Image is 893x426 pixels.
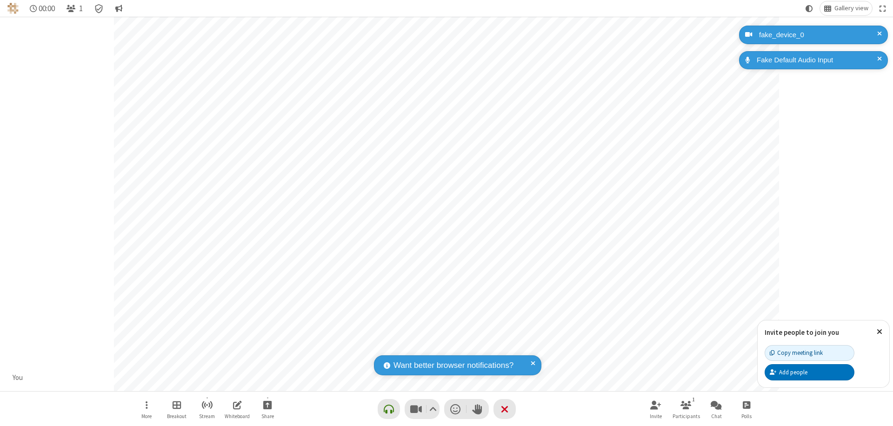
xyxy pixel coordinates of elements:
[405,399,440,419] button: Stop video (⌘+Shift+V)
[834,5,868,12] span: Gallery view
[466,399,489,419] button: Raise hand
[26,1,59,15] div: Timer
[702,396,730,422] button: Open chat
[672,396,700,422] button: Open participant list
[9,373,27,383] div: You
[444,399,466,419] button: Send a reaction
[770,348,823,357] div: Copy meeting link
[756,30,881,40] div: fake_device_0
[7,3,19,14] img: QA Selenium DO NOT DELETE OR CHANGE
[741,413,752,419] span: Polls
[753,55,881,66] div: Fake Default Audio Input
[673,413,700,419] span: Participants
[261,413,274,419] span: Share
[870,320,889,343] button: Close popover
[62,1,87,15] button: Open participant list
[378,399,400,419] button: Connect your audio
[650,413,662,419] span: Invite
[167,413,187,419] span: Breakout
[393,359,513,372] span: Want better browser notifications?
[690,395,698,404] div: 1
[493,399,516,419] button: End or leave meeting
[133,396,160,422] button: Open menu
[199,413,215,419] span: Stream
[765,345,854,361] button: Copy meeting link
[820,1,872,15] button: Change layout
[141,413,152,419] span: More
[427,399,439,419] button: Video setting
[193,396,221,422] button: Start streaming
[253,396,281,422] button: Start sharing
[90,1,108,15] div: Meeting details Encryption enabled
[223,396,251,422] button: Open shared whiteboard
[79,4,83,13] span: 1
[163,396,191,422] button: Manage Breakout Rooms
[802,1,817,15] button: Using system theme
[225,413,250,419] span: Whiteboard
[765,364,854,380] button: Add people
[765,328,839,337] label: Invite people to join you
[111,1,126,15] button: Conversation
[39,4,55,13] span: 00:00
[733,396,760,422] button: Open poll
[711,413,722,419] span: Chat
[876,1,890,15] button: Fullscreen
[642,396,670,422] button: Invite participants (⌘+Shift+I)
